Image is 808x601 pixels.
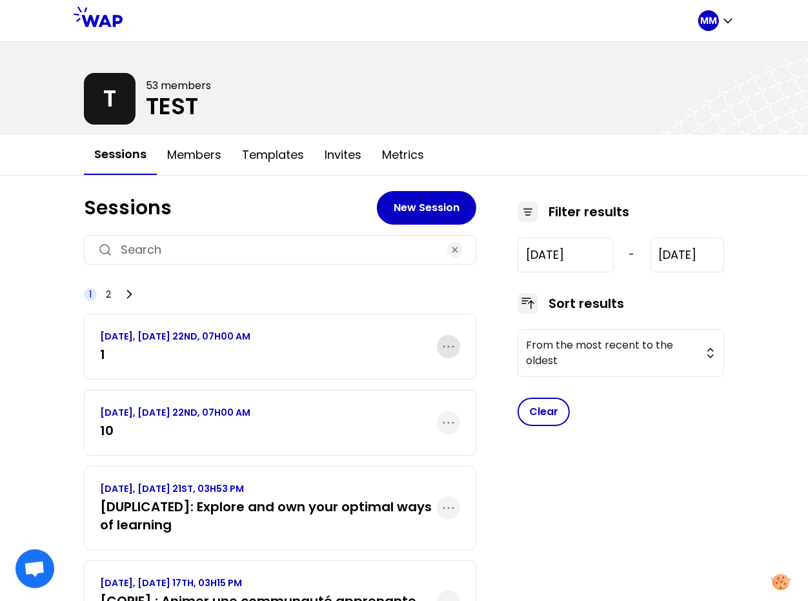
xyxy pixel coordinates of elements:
[89,288,92,301] span: 1
[100,482,437,495] p: [DATE], [DATE] 21ST, 03H53 PM
[698,10,734,31] button: MM
[84,135,157,175] button: Sessions
[372,136,434,174] button: Metrics
[100,482,437,534] a: [DATE], [DATE] 21ST, 03H53 PM[DUPLICATED]: Explore and own your optimal ways of learning
[106,288,111,301] span: 2
[232,136,314,174] button: Templates
[100,498,437,534] h3: [DUPLICATED]: Explore and own your optimal ways of learning
[157,136,232,174] button: Members
[100,406,250,440] a: [DATE], [DATE] 22ND, 07H00 AM10
[121,241,439,259] input: Search
[549,294,624,312] h3: Sort results
[100,345,250,363] h3: 1
[526,338,698,369] span: From the most recent to the oldest
[629,247,635,263] span: -
[651,238,724,272] input: YYYY-M-D
[15,549,54,588] a: Ouvrir le chat
[100,406,250,419] p: [DATE], [DATE] 22ND, 07H00 AM
[518,329,724,377] button: From the most recent to the oldest
[518,398,570,426] button: Clear
[100,576,437,589] p: [DATE], [DATE] 17TH, 03H15 PM
[549,203,629,221] h3: Filter results
[518,238,614,272] input: YYYY-M-D
[100,330,250,343] p: [DATE], [DATE] 22ND, 07H00 AM
[100,330,250,363] a: [DATE], [DATE] 22ND, 07H00 AM1
[763,566,798,598] button: Manage your preferences about cookies
[314,136,372,174] button: Invites
[84,196,377,219] h1: Sessions
[377,191,476,225] button: New Session
[100,422,250,440] h3: 10
[700,14,717,27] p: MM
